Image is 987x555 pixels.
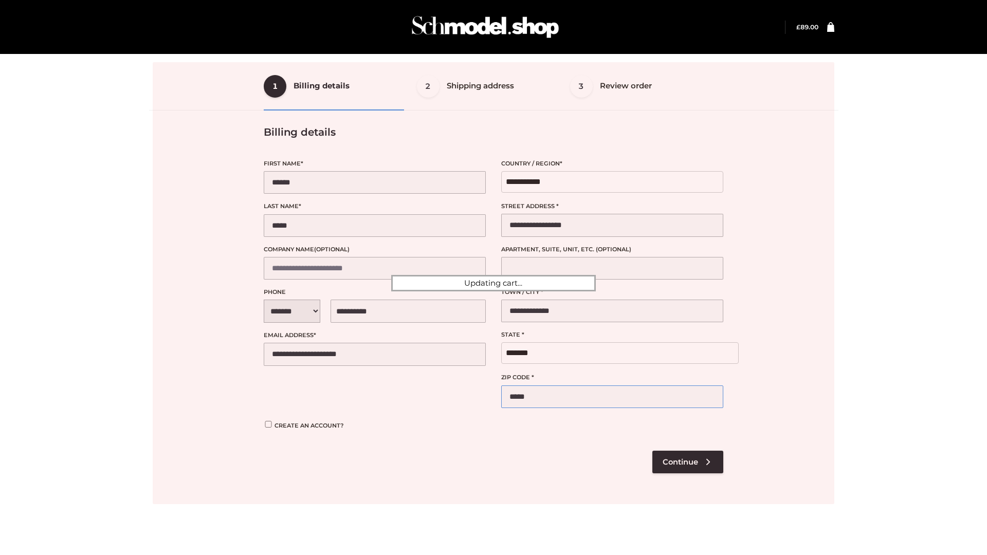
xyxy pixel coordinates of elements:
img: Schmodel Admin 964 [408,7,562,47]
span: £ [796,23,800,31]
a: £89.00 [796,23,818,31]
div: Updating cart... [391,275,596,291]
bdi: 89.00 [796,23,818,31]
